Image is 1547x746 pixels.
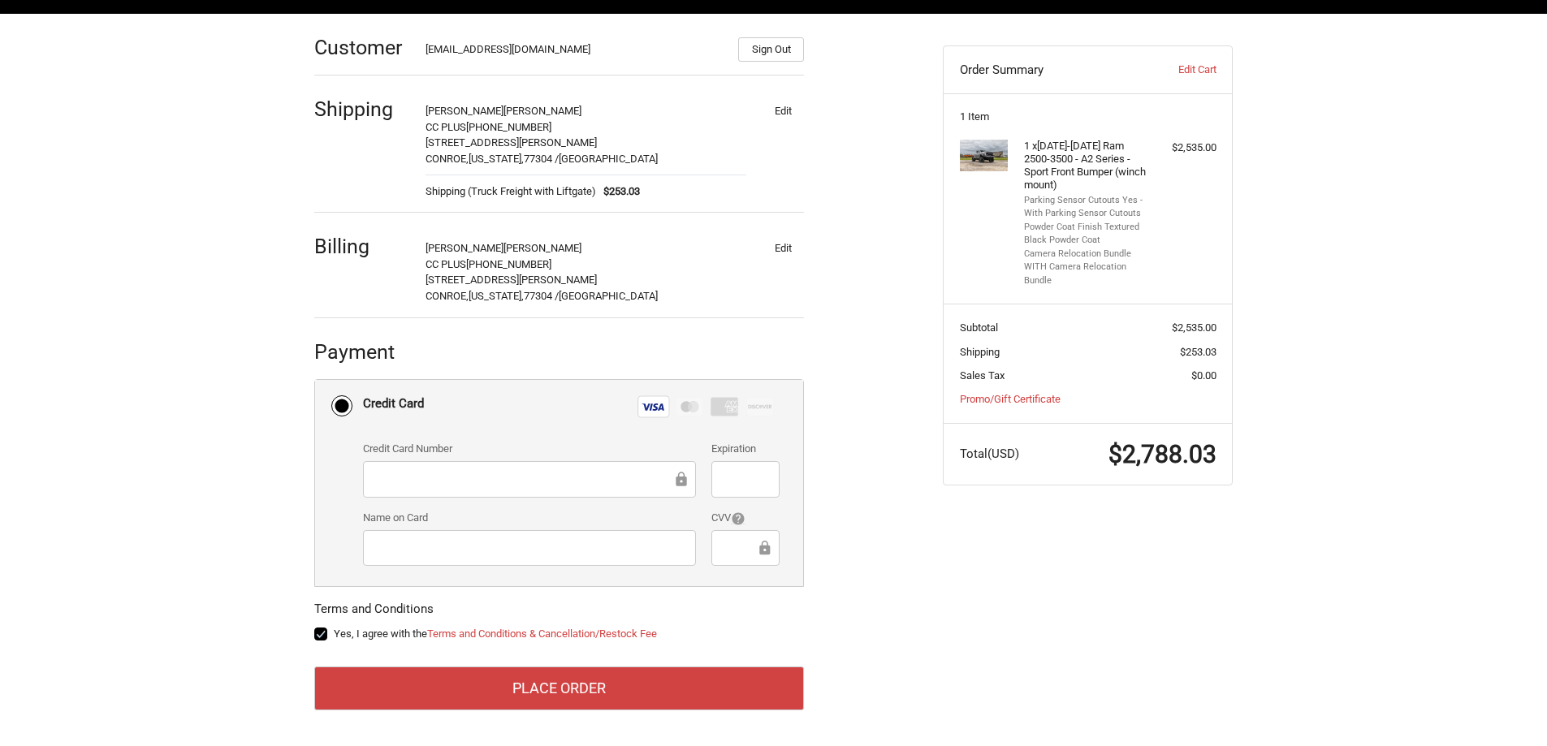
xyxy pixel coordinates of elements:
[596,183,641,200] span: $253.03
[559,290,658,302] span: [GEOGRAPHIC_DATA]
[711,510,779,526] label: CVV
[426,105,503,117] span: [PERSON_NAME]
[466,121,551,133] span: [PHONE_NUMBER]
[1024,194,1148,221] li: Parking Sensor Cutouts Yes - With Parking Sensor Cutouts
[426,274,597,286] span: [STREET_ADDRESS][PERSON_NAME]
[559,153,658,165] span: [GEOGRAPHIC_DATA]
[314,600,434,626] legend: Terms and Conditions
[1024,248,1148,288] li: Camera Relocation Bundle WITH Camera Relocation Bundle
[960,62,1136,78] h3: Order Summary
[426,242,503,254] span: [PERSON_NAME]
[1024,140,1148,192] h4: 1 x [DATE]-[DATE] Ram 2500-3500 - A2 Series - Sport Front Bumper (winch mount)
[314,97,409,122] h2: Shipping
[1108,440,1216,468] span: $2,788.03
[1024,221,1148,248] li: Powder Coat Finish Textured Black Powder Coat
[1152,140,1216,156] div: $2,535.00
[426,153,469,165] span: CONROE,
[469,290,524,302] span: [US_STATE],
[427,627,657,640] a: Terms and Conditions & Cancellation/Restock Fee
[503,105,581,117] span: [PERSON_NAME]
[960,393,1061,405] a: Promo/Gift Certificate
[426,258,466,270] span: CC PLUS
[762,236,804,259] button: Edit
[426,121,466,133] span: CC PLUS
[762,99,804,122] button: Edit
[314,234,409,259] h2: Billing
[466,258,551,270] span: [PHONE_NUMBER]
[524,290,559,302] span: 77304 /
[503,242,581,254] span: [PERSON_NAME]
[1172,321,1216,334] span: $2,535.00
[1191,369,1216,382] span: $0.00
[363,390,424,417] div: Credit Card
[524,153,559,165] span: 77304 /
[960,321,998,334] span: Subtotal
[426,41,723,62] div: [EMAIL_ADDRESS][DOMAIN_NAME]
[960,346,1000,358] span: Shipping
[960,446,1019,461] span: Total (USD)
[960,110,1216,123] h3: 1 Item
[426,183,596,200] span: Shipping (Truck Freight with Liftgate)
[738,37,804,62] button: Sign Out
[363,441,696,457] label: Credit Card Number
[1180,346,1216,358] span: $253.03
[1466,668,1547,746] iframe: Chat Widget
[426,290,469,302] span: CONROE,
[469,153,524,165] span: [US_STATE],
[711,441,779,457] label: Expiration
[314,339,409,364] h2: Payment
[363,510,696,526] label: Name on Card
[960,369,1005,382] span: Sales Tax
[334,627,657,640] span: Yes, I agree with the
[314,35,409,60] h2: Customer
[1135,62,1216,78] a: Edit Cart
[314,666,804,710] button: Place Order
[426,136,597,149] span: [STREET_ADDRESS][PERSON_NAME]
